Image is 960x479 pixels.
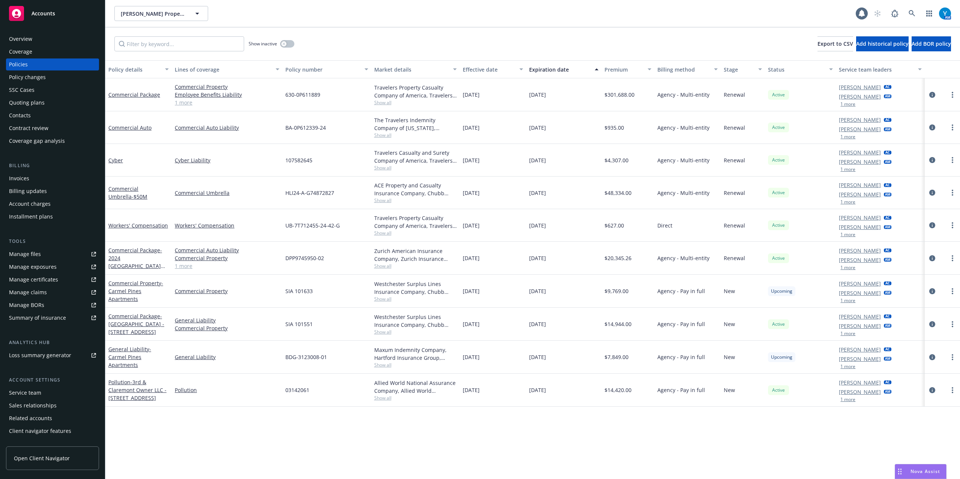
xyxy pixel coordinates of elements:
[175,124,279,132] a: Commercial Auto Liability
[657,320,705,328] span: Agency - Pay in full
[928,386,937,395] a: circleInformation
[9,46,32,58] div: Coverage
[108,247,162,285] a: Commercial Package
[529,287,546,295] span: [DATE]
[285,66,360,73] div: Policy number
[9,71,46,83] div: Policy changes
[836,60,924,78] button: Service team leaders
[724,156,745,164] span: Renewal
[6,3,99,24] a: Accounts
[6,33,99,45] a: Overview
[840,298,855,303] button: 1 more
[175,189,279,197] a: Commercial Umbrella
[6,185,99,197] a: Billing updates
[175,287,279,295] a: Commercial Property
[9,387,41,399] div: Service team
[601,60,655,78] button: Premium
[895,464,904,479] div: Drag to move
[657,254,709,262] span: Agency - Multi-entity
[374,116,457,132] div: The Travelers Indemnity Company of [US_STATE], Travelers Insurance
[604,320,631,328] span: $14,944.00
[108,222,168,229] a: Workers' Compensation
[771,91,786,98] span: Active
[114,36,244,51] input: Filter by keyword...
[6,135,99,147] a: Coverage gap analysis
[657,353,705,361] span: Agency - Pay in full
[249,40,277,47] span: Show inactive
[948,90,957,99] a: more
[6,238,99,245] div: Tools
[6,46,99,58] a: Coverage
[604,66,643,73] div: Premium
[724,386,735,394] span: New
[285,320,313,328] span: SIA 101551
[771,189,786,196] span: Active
[6,172,99,184] a: Invoices
[463,254,480,262] span: [DATE]
[9,84,34,96] div: SSC Cases
[463,66,515,73] div: Effective date
[529,124,546,132] span: [DATE]
[108,379,166,401] span: - 3rd & Claremont Owner LLC - [STREET_ADDRESS]
[928,156,937,165] a: circleInformation
[282,60,371,78] button: Policy number
[9,211,53,223] div: Installment plans
[724,320,735,328] span: New
[856,36,909,51] button: Add historical policy
[6,376,99,384] div: Account settings
[948,221,957,230] a: more
[839,322,881,330] a: [PERSON_NAME]
[840,364,855,369] button: 1 more
[604,386,631,394] span: $14,420.00
[768,66,825,73] div: Status
[6,261,99,273] span: Manage exposures
[529,254,546,262] span: [DATE]
[108,280,163,302] span: - Carmel Pines Apartments
[724,287,735,295] span: New
[9,299,44,311] div: Manage BORs
[285,287,313,295] span: SIA 101633
[175,316,279,324] a: General Liability
[31,10,55,16] span: Accounts
[374,214,457,230] div: Travelers Property Casualty Company of America, Travelers Insurance
[839,247,881,254] a: [PERSON_NAME]
[463,91,480,99] span: [DATE]
[6,58,99,70] a: Policies
[374,395,457,401] span: Show all
[529,320,546,328] span: [DATE]
[939,7,951,19] img: photo
[14,454,70,462] span: Open Client Navigator
[948,287,957,296] a: more
[6,425,99,437] a: Client navigator features
[721,60,765,78] button: Stage
[856,40,909,47] span: Add historical policy
[374,362,457,368] span: Show all
[463,353,480,361] span: [DATE]
[839,66,913,73] div: Service team leaders
[839,125,881,133] a: [PERSON_NAME]
[928,287,937,296] a: circleInformation
[175,66,271,73] div: Lines of coverage
[463,386,480,394] span: [DATE]
[108,157,123,164] a: Cyber
[529,189,546,197] span: [DATE]
[175,222,279,229] a: Workers' Compensation
[9,122,48,134] div: Contract review
[175,254,279,262] a: Commercial Property
[529,222,546,229] span: [DATE]
[6,122,99,134] a: Contract review
[374,280,457,296] div: Westchester Surplus Lines Insurance Company, Chubb Group, Amwins
[839,214,881,222] a: [PERSON_NAME]
[285,91,320,99] span: 630-0P611889
[374,84,457,99] div: Travelers Property Casualty Company of America, Travelers Insurance
[374,149,457,165] div: Travelers Casualty and Surety Company of America, Travelers Insurance
[108,280,163,302] a: Commercial Property
[928,90,937,99] a: circleInformation
[771,321,786,328] span: Active
[928,320,937,329] a: circleInformation
[840,167,855,172] button: 1 more
[9,97,45,109] div: Quoting plans
[9,400,57,412] div: Sales relationships
[6,400,99,412] a: Sales relationships
[9,261,57,273] div: Manage exposures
